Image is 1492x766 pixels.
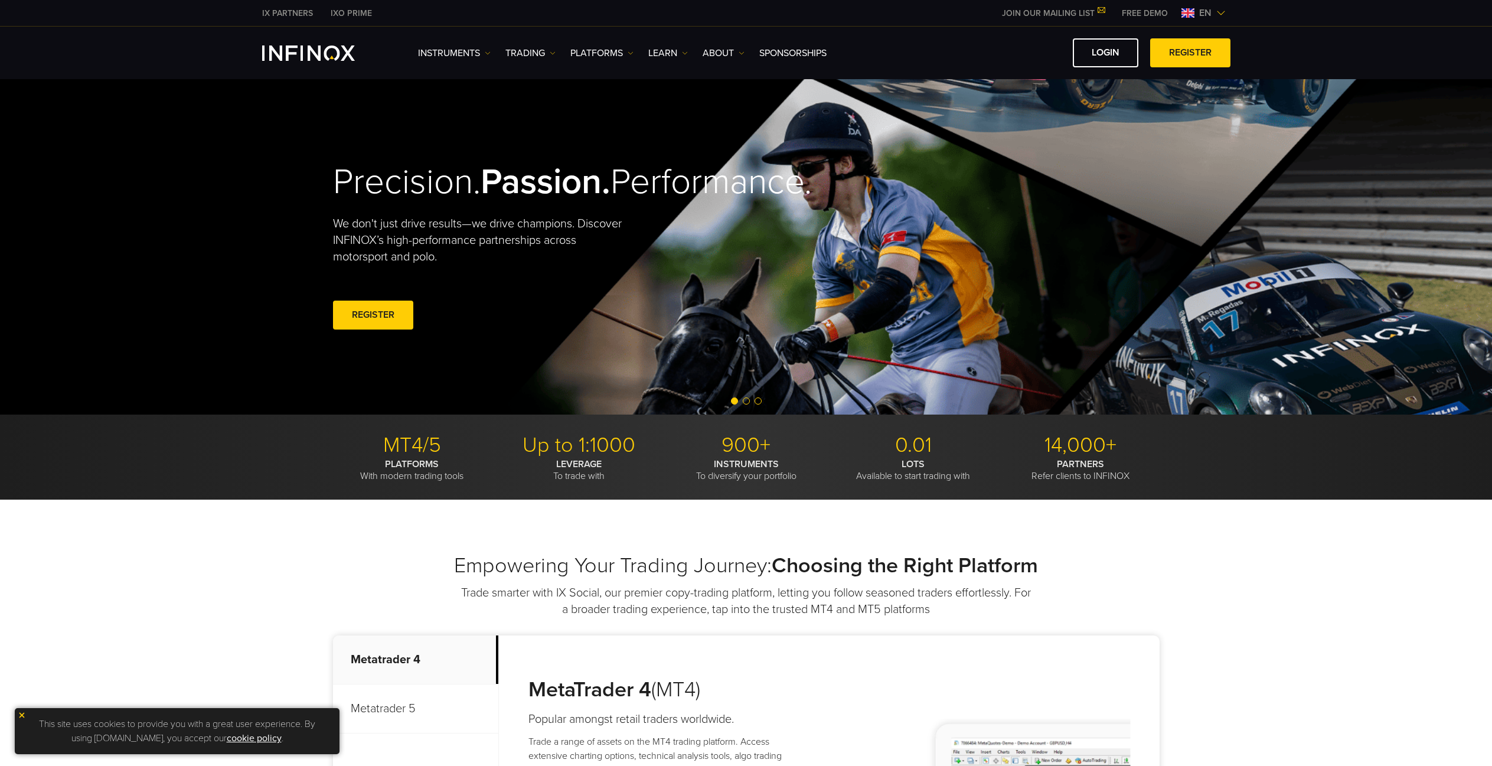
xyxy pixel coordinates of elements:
a: JOIN OUR MAILING LIST [993,8,1113,18]
a: TRADING [505,46,556,60]
span: Go to slide 1 [731,397,738,405]
p: Available to start trading with [834,458,993,482]
a: INFINOX [253,7,322,19]
h2: Precision. Performance. [333,161,705,204]
a: Learn [648,46,688,60]
a: cookie policy [227,732,282,744]
h2: Empowering Your Trading Journey: [333,553,1160,579]
p: 14,000+ [1001,432,1160,458]
span: Go to slide 2 [743,397,750,405]
a: LOGIN [1073,38,1138,67]
p: Metatrader 4 [333,635,498,684]
strong: MetaTrader 4 [528,677,651,702]
strong: Choosing the Right Platform [772,553,1038,578]
p: Up to 1:1000 [500,432,658,458]
p: Trade smarter with IX Social, our premier copy-trading platform, letting you follow seasoned trad... [460,585,1033,618]
p: To trade with [500,458,658,482]
span: en [1194,6,1216,20]
h3: (MT4) [528,677,810,703]
a: Instruments [418,46,491,60]
span: Go to slide 3 [755,397,762,405]
a: INFINOX MENU [1113,7,1177,19]
p: 0.01 [834,432,993,458]
a: ABOUT [703,46,745,60]
strong: PLATFORMS [385,458,439,470]
p: 900+ [667,432,825,458]
a: REGISTER [1150,38,1230,67]
img: yellow close icon [18,711,26,719]
a: PLATFORMS [570,46,634,60]
a: SPONSORSHIPS [759,46,827,60]
a: INFINOX Logo [262,45,383,61]
strong: PARTNERS [1057,458,1104,470]
a: REGISTER [333,301,413,330]
p: MT4/5 [333,432,491,458]
strong: LEVERAGE [556,458,602,470]
a: INFINOX [322,7,381,19]
strong: INSTRUMENTS [714,458,779,470]
strong: LOTS [902,458,925,470]
p: Refer clients to INFINOX [1001,458,1160,482]
p: Metatrader 5 [333,684,498,734]
h4: Popular amongst retail traders worldwide. [528,711,810,728]
p: This site uses cookies to provide you with a great user experience. By using [DOMAIN_NAME], you a... [21,714,334,748]
strong: Passion. [481,161,610,203]
p: To diversify your portfolio [667,458,825,482]
p: With modern trading tools [333,458,491,482]
p: We don't just drive results—we drive champions. Discover INFINOX’s high-performance partnerships ... [333,216,631,265]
